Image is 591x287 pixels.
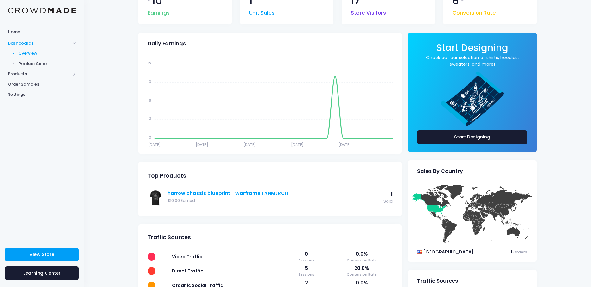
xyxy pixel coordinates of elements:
tspan: 12 [148,60,151,66]
span: 1 [391,191,393,198]
span: Sold [383,198,393,205]
span: Sessions [288,272,325,277]
span: View Store [29,251,54,258]
span: Overview [18,50,76,57]
a: View Store [5,248,79,261]
span: 0.0% [331,251,393,258]
a: harrow chassis blueprint - warframe FANMERCH [168,190,380,197]
span: Order Samples [8,81,76,88]
a: Check out our selection of shirts, hoodies, sweaters, and more! [417,54,527,68]
span: Store Visitors [351,6,386,17]
span: 2 [288,279,325,286]
span: Orders [513,249,527,255]
tspan: [DATE] [338,142,351,147]
span: Conversion Rate [331,272,393,277]
tspan: 3 [149,116,151,121]
span: 20.0% [331,265,393,272]
span: Start Designing [436,41,508,54]
tspan: [DATE] [243,142,256,147]
span: Traffic Sources [417,278,458,284]
tspan: 6 [149,97,151,103]
tspan: [DATE] [196,142,208,147]
tspan: [DATE] [148,142,161,147]
span: [GEOGRAPHIC_DATA] [423,249,474,255]
span: Learning Center [23,270,61,276]
span: Daily Earnings [148,40,186,47]
span: Conversion Rate [331,258,393,263]
span: $10.00 Earned [168,198,380,204]
a: Start Designing [417,130,527,144]
tspan: 9 [149,79,151,84]
span: Direct Traffic [172,268,203,274]
span: Earnings [148,6,170,17]
a: Start Designing [436,46,508,52]
span: Conversion Rate [452,6,496,17]
span: Traffic Sources [148,234,191,241]
tspan: 0 [149,135,151,140]
span: Video Traffic [172,253,202,260]
span: Sales By Country [417,168,463,174]
img: Logo [8,8,76,14]
span: Unit Sales [249,6,275,17]
span: Sessions [288,258,325,263]
span: Home [8,29,76,35]
span: Top Products [148,173,186,179]
span: Product Sales [18,61,76,67]
span: Dashboards [8,40,70,46]
a: Learning Center [5,266,79,280]
span: 0 [288,251,325,258]
span: 5 [288,265,325,272]
span: 0.0% [331,279,393,286]
span: Settings [8,91,76,98]
span: 1 [511,248,512,255]
span: Products [8,71,70,77]
tspan: [DATE] [291,142,304,147]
